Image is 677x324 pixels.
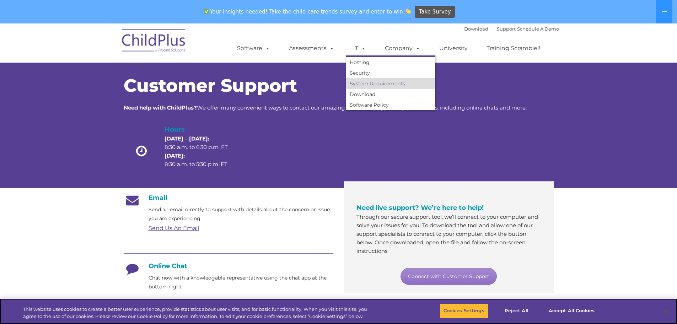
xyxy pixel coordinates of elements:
[124,104,197,111] strong: Need help with ChildPlus?
[494,303,539,318] button: Reject All
[149,273,333,291] p: Chat now with a knowledgable representative using the chat app at the bottom right.
[230,41,277,55] a: Software
[346,100,435,110] a: Software Policy
[464,26,559,32] font: |
[658,303,673,319] button: Close
[464,26,488,32] a: Download
[346,41,373,55] a: IT
[497,26,516,32] a: Support
[149,225,199,232] a: Send Us An Email
[346,68,435,78] a: Security
[346,57,435,68] a: Hosting
[356,213,541,255] p: Through our secure support tool, we’ll connect to your computer and solve your issues for you! To...
[356,204,484,212] span: Need live support? We’re here to help!
[517,26,559,32] a: Schedule A Demo
[124,75,297,96] span: Customer Support
[118,24,189,59] img: ChildPlus by Procare Solutions
[165,135,209,142] strong: [DATE] – [DATE]:
[124,262,333,270] h4: Online Chat
[378,41,428,55] a: Company
[149,205,333,223] p: Send an email directly to support with details about the concern or issue you are experiencing.
[124,194,333,202] h4: Email
[432,41,475,55] a: University
[346,89,435,100] a: Download
[419,6,451,18] span: Take Survey
[545,303,598,318] button: Accept All Cookies
[346,78,435,89] a: System Requirements
[282,41,342,55] a: Assessments
[165,134,240,169] p: 8:30 a.m. to 6:30 p.m. ET 8:30 a.m. to 5:30 p.m. ET
[401,268,497,285] a: Connect with Customer Support
[415,6,455,18] a: Take Survey
[165,124,240,134] h4: Hours
[124,104,527,111] span: We offer many convenient ways to contact our amazing Customer Support representatives, including ...
[201,5,414,18] span: Your insights needed! Take the child care trends survey and enter to win!
[405,9,411,14] img: 👏
[23,306,372,320] div: This website uses cookies to create a better user experience, provide statistics about user visit...
[440,303,488,318] button: Cookies Settings
[165,152,185,159] strong: [DATE]:
[479,41,547,55] a: Training Scramble!!
[204,9,209,14] img: ✅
